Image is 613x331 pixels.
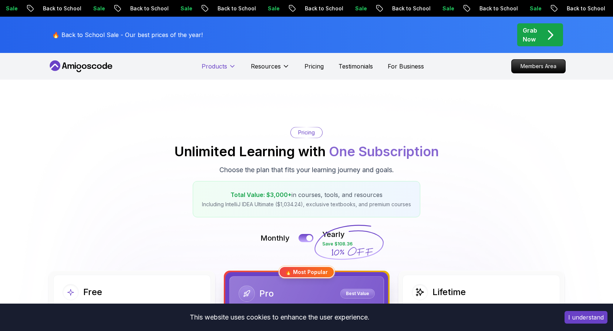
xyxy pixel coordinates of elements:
p: Best Value [341,290,374,297]
p: Products [202,62,227,71]
h2: Free [83,286,102,298]
p: Sale [347,5,370,12]
h2: Lifetime [432,286,466,298]
p: Including IntelliJ IDEA Ultimate ($1,034.24), exclusive textbooks, and premium courses [202,201,411,208]
p: Back to School [558,5,609,12]
span: One Subscription [329,143,439,160]
p: 🔥 Back to School Sale - Our best prices of the year! [52,30,203,39]
p: Back to School [122,5,172,12]
p: Sale [521,5,545,12]
p: in courses, tools, and resources [202,190,411,199]
div: This website uses cookies to enhance the user experience. [6,309,553,325]
p: Sale [434,5,458,12]
a: Members Area [511,59,566,73]
p: Back to School [34,5,85,12]
button: Accept cookies [565,311,607,324]
p: Grab Now [523,26,537,44]
p: Members Area [512,60,565,73]
span: Total Value: $3,000+ [230,191,292,198]
p: Sale [172,5,196,12]
p: Pricing [298,129,315,136]
h2: Pro [259,288,274,300]
p: Back to School [209,5,259,12]
a: Testimonials [339,62,373,71]
p: Back to School [296,5,347,12]
a: For Business [388,62,424,71]
button: Resources [251,62,290,77]
a: Pricing [304,62,324,71]
p: Sale [85,5,108,12]
p: Back to School [471,5,521,12]
p: Monthly [260,233,290,243]
p: Back to School [384,5,434,12]
h2: Unlimited Learning with [174,144,439,159]
button: Products [202,62,236,77]
p: Resources [251,62,281,71]
p: Sale [259,5,283,12]
p: Choose the plan that fits your learning journey and goals. [219,165,394,175]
